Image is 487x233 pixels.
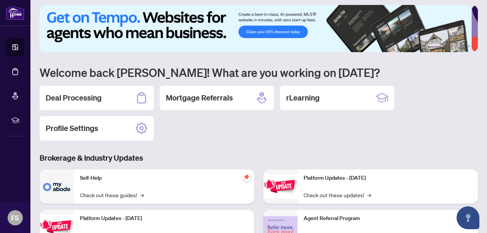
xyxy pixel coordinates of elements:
p: Self-Help [80,174,248,182]
button: 2 [443,45,446,48]
img: Self-Help [40,169,74,204]
img: logo [6,6,24,20]
button: 4 [455,45,458,48]
h2: Mortgage Referrals [166,93,233,103]
a: Check out these updates!→ [304,191,371,199]
a: Check out these guides!→ [80,191,144,199]
p: Platform Updates - [DATE] [304,174,472,182]
h1: Welcome back [PERSON_NAME]! What are you working on [DATE]? [40,65,478,80]
button: Open asap [457,206,479,229]
button: 6 [467,45,470,48]
p: Agent Referral Program [304,214,472,223]
button: 1 [428,45,440,48]
img: Platform Updates - June 23, 2025 [263,174,298,198]
h3: Brokerage & Industry Updates [40,153,478,163]
h2: rLearning [286,93,320,103]
img: Slide 0 [40,5,471,52]
span: FS [11,212,19,223]
h2: Deal Processing [46,93,102,103]
span: pushpin [242,172,251,182]
button: 5 [461,45,464,48]
span: → [140,191,144,199]
button: 3 [449,45,452,48]
span: → [367,191,371,199]
h2: Profile Settings [46,123,98,134]
p: Platform Updates - [DATE] [80,214,248,223]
